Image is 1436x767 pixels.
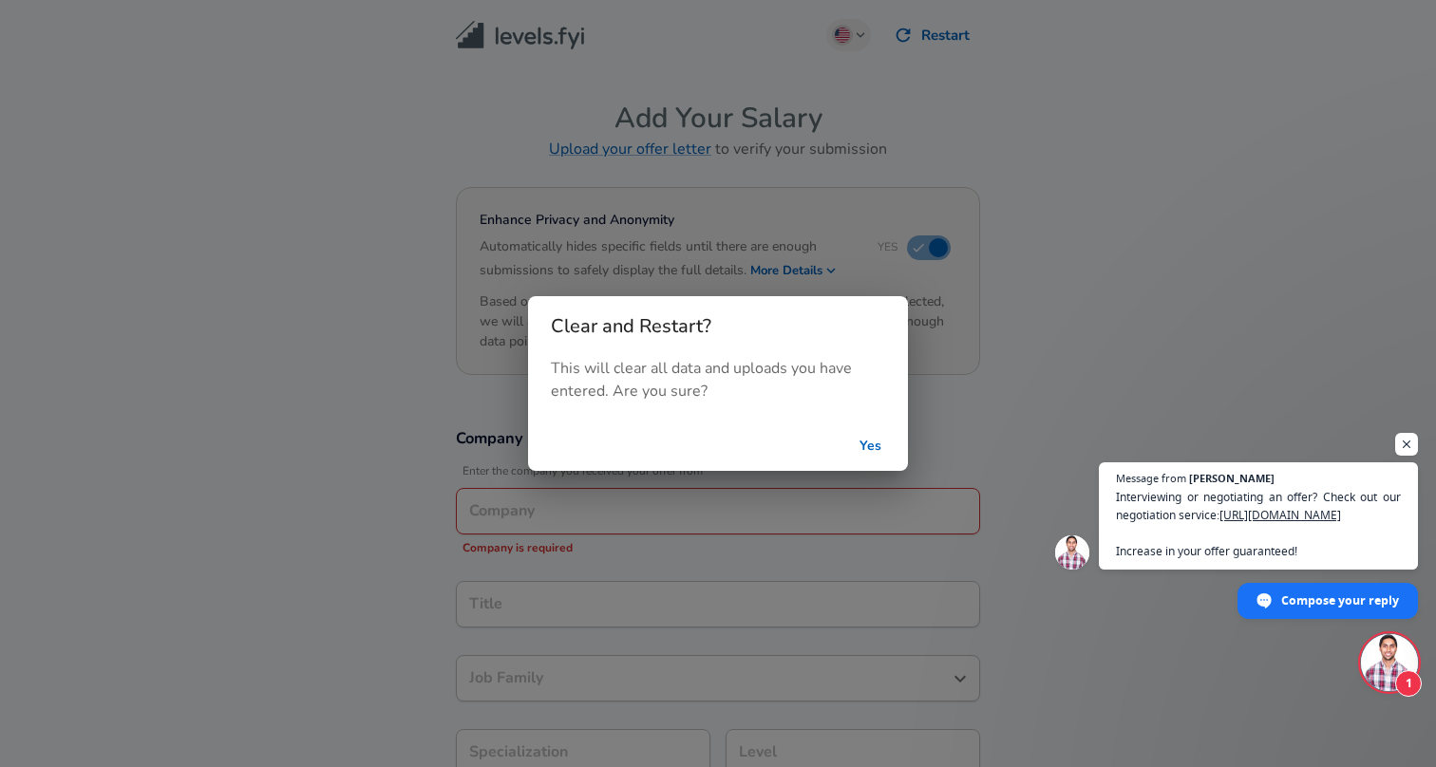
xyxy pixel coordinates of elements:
[1361,634,1418,691] div: Open chat
[1281,584,1399,617] span: Compose your reply
[1116,473,1186,483] span: Message from
[1189,473,1275,483] span: [PERSON_NAME]
[840,429,900,464] button: Yes
[528,296,908,357] h2: Clear and Restart?
[1395,670,1422,697] span: 1
[1116,488,1401,560] span: Interviewing or negotiating an offer? Check out our negotiation service: Increase in your offer g...
[551,357,885,402] p: This will clear all data and uploads you have entered. Are you sure?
